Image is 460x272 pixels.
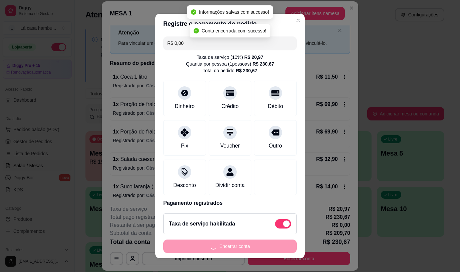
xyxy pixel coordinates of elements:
div: Total do pedido [203,67,257,74]
h2: Taxa de serviço habilitada [169,220,235,228]
span: Conta encerrada com sucesso! [202,28,266,33]
header: Registre o pagamento do pedido [155,14,305,34]
div: Débito [268,102,283,110]
div: Desconto [173,181,196,189]
input: Ex.: hambúrguer de cordeiro [167,36,293,50]
span: check-circle [191,9,196,15]
div: R$ 20,97 [244,54,263,61]
span: Informações salvas com sucesso! [199,9,269,15]
span: check-circle [194,28,199,33]
div: Dinheiro [175,102,195,110]
div: R$ 230,67 [252,61,274,67]
div: Voucher [220,142,240,150]
div: R$ 230,67 [236,67,257,74]
div: Crédito [221,102,239,110]
div: Outro [269,142,282,150]
div: Pix [181,142,188,150]
div: Taxa de serviço ( 10 %) [197,54,263,61]
p: Pagamento registrados [163,199,297,207]
button: Close [293,15,303,26]
div: Quantia por pessoa ( 1 pessoas) [186,61,274,67]
div: Dividir conta [215,181,245,189]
